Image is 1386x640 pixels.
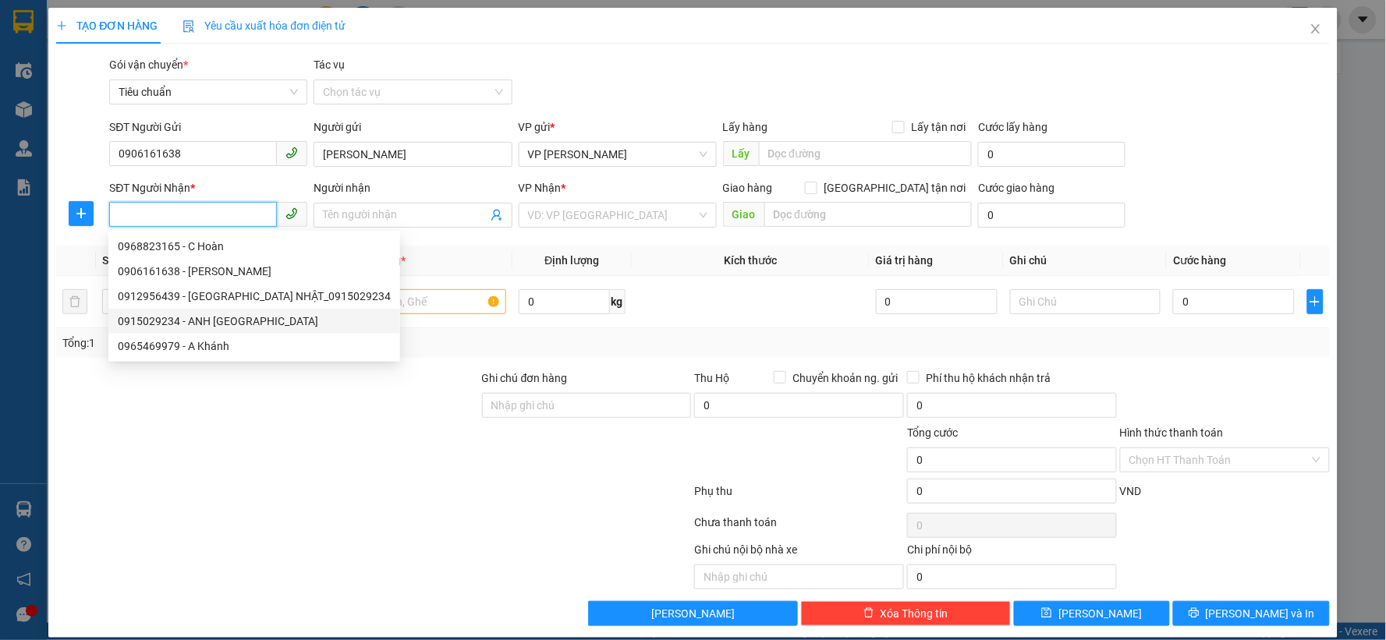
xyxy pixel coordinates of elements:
[1041,607,1052,620] span: save
[1310,23,1322,35] span: close
[907,426,958,439] span: Tổng cước
[1173,601,1330,626] button: printer[PERSON_NAME] và In
[314,58,345,71] label: Tác vụ
[118,313,391,330] div: 0915029234 - ANH [GEOGRAPHIC_DATA]
[69,201,94,226] button: plus
[978,203,1125,228] input: Cước giao hàng
[905,118,972,136] span: Lấy tận nơi
[118,338,391,355] div: 0965469979 - A Khánh
[314,179,512,196] div: Người nhận
[978,142,1125,167] input: Cước lấy hàng
[118,288,391,305] div: 0912956439 - [GEOGRAPHIC_DATA] NHẬT_0915029234
[109,118,307,136] div: SĐT Người Gửi
[108,334,400,359] div: 0965469979 - A Khánh
[118,238,391,255] div: 0968823165 - C Hoàn
[1010,289,1161,314] input: Ghi Chú
[764,202,973,227] input: Dọc đường
[978,182,1055,194] label: Cước giao hàng
[863,607,874,620] span: delete
[693,483,906,510] div: Phụ thu
[1206,605,1315,622] span: [PERSON_NAME] và In
[69,207,93,220] span: plus
[118,263,391,280] div: 0906161638 - [PERSON_NAME]
[183,20,195,33] img: icon
[907,541,1117,564] div: Chi phí nội bộ
[285,207,298,220] span: phone
[1120,485,1142,497] span: VND
[519,182,562,194] span: VP Nhận
[723,202,764,227] span: Giao
[723,141,759,166] span: Lấy
[109,58,188,71] span: Gói vận chuyển
[693,514,906,541] div: Chưa thanh toán
[723,182,773,194] span: Giao hàng
[876,289,998,314] input: 0
[108,309,400,334] div: 0915029234 - ANH NHẬT
[694,541,904,564] div: Ghi chú nội bộ nhà xe
[786,370,904,387] span: Chuyển khoản ng. gửi
[724,254,777,267] span: Kích thước
[817,179,972,196] span: [GEOGRAPHIC_DATA] tận nơi
[1004,246,1168,276] th: Ghi chú
[1294,8,1338,51] button: Close
[1307,289,1324,314] button: plus
[881,605,948,622] span: Xóa Thông tin
[109,179,307,196] div: SĐT Người Nhận
[1014,601,1171,626] button: save[PERSON_NAME]
[694,372,729,384] span: Thu Hộ
[694,564,904,589] input: Nhập ghi chú
[1173,254,1226,267] span: Cước hàng
[56,19,158,32] span: TẠO ĐƠN HÀNG
[1058,605,1142,622] span: [PERSON_NAME]
[285,147,298,159] span: phone
[920,370,1057,387] span: Phí thu hộ khách nhận trả
[314,118,512,136] div: Người gửi
[62,289,87,314] button: delete
[528,143,707,166] span: VP Hạ Long
[544,254,599,267] span: Định lượng
[610,289,626,314] span: kg
[1120,426,1224,439] label: Hình thức thanh toán
[588,601,798,626] button: [PERSON_NAME]
[482,372,568,384] label: Ghi chú đơn hàng
[978,121,1047,133] label: Cước lấy hàng
[62,334,535,352] div: Tổng: 1
[102,254,115,267] span: SL
[183,19,346,32] span: Yêu cầu xuất hóa đơn điện tử
[519,118,717,136] div: VP gửi
[723,121,768,133] span: Lấy hàng
[1308,295,1323,308] span: plus
[108,259,400,284] div: 0906161638 - ANH NGỌC
[108,234,400,259] div: 0968823165 - C Hoàn
[801,601,1011,626] button: deleteXóa Thông tin
[108,284,400,309] div: 0912956439 - Chú Thuận_ANH NHẬT_0915029234
[355,289,506,314] input: VD: Bàn, Ghế
[759,141,973,166] input: Dọc đường
[651,605,735,622] span: [PERSON_NAME]
[119,80,298,104] span: Tiêu chuẩn
[56,20,67,31] span: plus
[1189,607,1200,620] span: printer
[491,209,503,221] span: user-add
[482,393,692,418] input: Ghi chú đơn hàng
[876,254,934,267] span: Giá trị hàng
